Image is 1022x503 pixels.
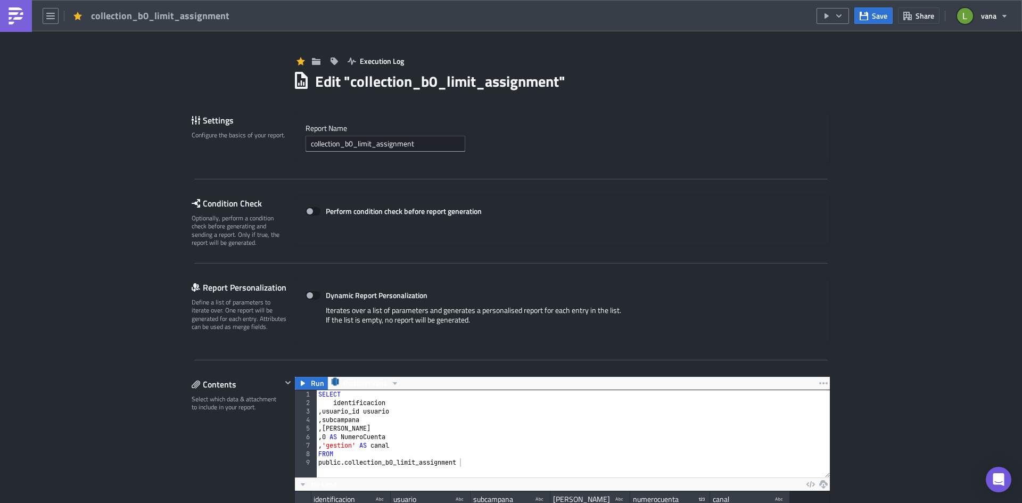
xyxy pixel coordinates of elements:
span: vana [981,10,996,21]
div: 3 [295,407,317,416]
button: No Limit [295,478,341,491]
button: Run [295,377,328,390]
span: RedshiftVana [343,377,387,390]
div: 8 [295,450,317,458]
div: Iterates over a list of parameters and generates a personalised report for each entry in the list... [306,306,819,333]
span: Execution Log [360,55,404,67]
span: Share [916,10,934,21]
strong: Perform condition check before report generation [326,205,482,217]
span: Save [872,10,887,21]
span: collection_b0_limit_assignment [91,10,230,22]
div: Configure the basics of your report. [192,131,287,139]
div: Report Personalization [192,279,294,295]
div: 9 [295,458,317,467]
body: Rich Text Area. Press ALT-0 for help. [4,4,508,13]
div: 4 [295,416,317,424]
div: Select which data & attachment to include in your report. [192,395,282,411]
div: Optionally, perform a condition check before generating and sending a report. Only if true, the r... [192,214,287,247]
span: No Limit [311,479,337,490]
span: Run [311,377,324,390]
div: Open Intercom Messenger [986,467,1011,492]
strong: Dynamic Report Personalization [326,290,427,301]
button: Hide content [282,376,294,389]
button: Share [898,7,939,24]
div: Settings [192,112,294,128]
button: Execution Log [342,53,409,69]
div: 7 [295,441,317,450]
img: Avatar [956,7,974,25]
div: Define a list of parameters to iterate over. One report will be generated for each entry. Attribu... [192,298,287,331]
div: 1 [295,390,317,399]
p: Archivo de reasignacion de premora. [4,4,508,13]
div: 2 [295,399,317,407]
button: RedshiftVana [327,377,403,390]
div: 5 [295,424,317,433]
button: Save [854,7,893,24]
div: Condition Check [192,195,294,211]
button: vana [951,4,1014,28]
img: PushMetrics [7,7,24,24]
div: Contents [192,376,282,392]
div: 6 [295,433,317,441]
h1: Edit " collection_b0_limit_assignment " [315,72,565,91]
label: Report Nam﻿e [306,123,819,133]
